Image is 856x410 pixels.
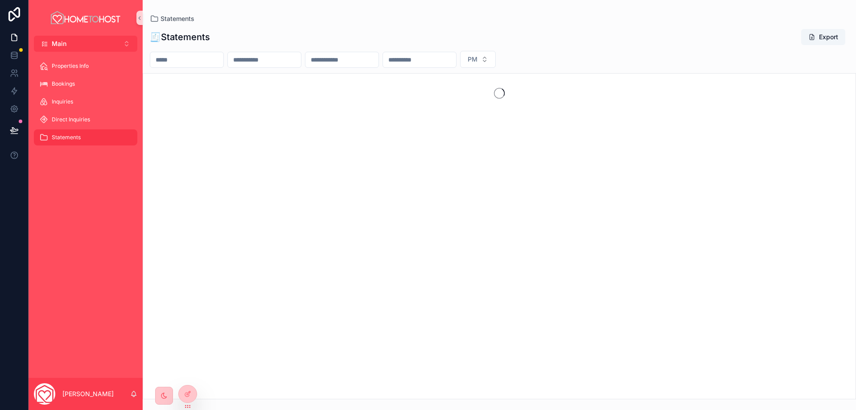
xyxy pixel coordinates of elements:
span: Direct Inquiries [52,116,90,123]
button: Select Button [460,51,496,68]
p: [PERSON_NAME] [62,389,114,398]
div: scrollable content [29,52,143,157]
a: Bookings [34,76,137,92]
button: Select Button [34,36,137,52]
a: Properties Info [34,58,137,74]
h1: 🧾Statements [150,31,210,43]
button: Export [801,29,845,45]
span: Statements [160,14,194,23]
span: Inquiries [52,98,73,105]
span: Properties Info [52,62,89,70]
span: Main [52,39,66,48]
span: PM [468,55,477,64]
span: Bookings [52,80,75,87]
a: Direct Inquiries [34,112,137,128]
span: Statements [52,134,81,141]
a: Statements [150,14,194,23]
a: Statements [34,129,137,145]
a: Inquiries [34,94,137,110]
img: App logo [49,11,122,25]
